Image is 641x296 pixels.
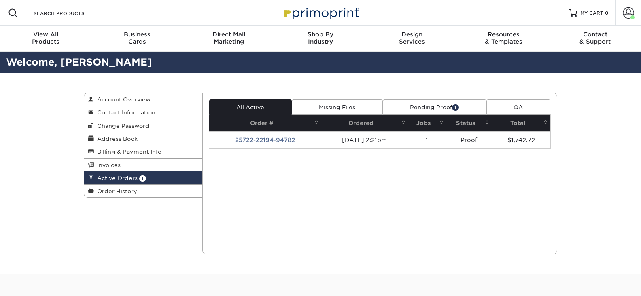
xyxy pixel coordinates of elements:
[209,115,321,131] th: Order #
[84,171,202,184] a: Active Orders 1
[209,99,292,115] a: All Active
[183,26,275,52] a: Direct MailMarketing
[94,188,137,195] span: Order History
[94,162,121,168] span: Invoices
[91,26,183,52] a: BusinessCards
[84,132,202,145] a: Address Book
[275,31,366,45] div: Industry
[452,104,459,110] span: 1
[366,26,458,52] a: DesignServices
[486,99,550,115] a: QA
[321,115,408,131] th: Ordered
[605,10,609,16] span: 0
[91,31,183,38] span: Business
[84,145,202,158] a: Billing & Payment Info
[366,31,458,38] span: Design
[408,115,446,131] th: Jobs
[275,31,366,38] span: Shop By
[84,159,202,171] a: Invoices
[550,26,641,52] a: Contact& Support
[94,148,161,155] span: Billing & Payment Info
[209,131,321,148] td: 25722-22194-94782
[492,115,550,131] th: Total
[275,26,366,52] a: Shop ByIndustry
[94,96,151,103] span: Account Overview
[292,99,383,115] a: Missing Files
[458,31,549,45] div: & Templates
[94,135,138,142] span: Address Book
[366,31,458,45] div: Services
[84,106,202,119] a: Contact Information
[94,175,138,181] span: Active Orders
[458,31,549,38] span: Resources
[84,185,202,197] a: Order History
[84,119,202,132] a: Change Password
[446,115,492,131] th: Status
[580,10,603,17] span: MY CART
[492,131,550,148] td: $1,742.72
[321,131,408,148] td: [DATE] 2:21pm
[183,31,275,45] div: Marketing
[458,26,549,52] a: Resources& Templates
[550,31,641,45] div: & Support
[139,175,146,182] span: 1
[84,93,202,106] a: Account Overview
[94,109,155,116] span: Contact Information
[280,4,361,21] img: Primoprint
[550,31,641,38] span: Contact
[33,8,112,18] input: SEARCH PRODUCTS.....
[383,99,486,115] a: Pending Proof1
[94,123,149,129] span: Change Password
[183,31,275,38] span: Direct Mail
[408,131,446,148] td: 1
[446,131,492,148] td: Proof
[91,31,183,45] div: Cards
